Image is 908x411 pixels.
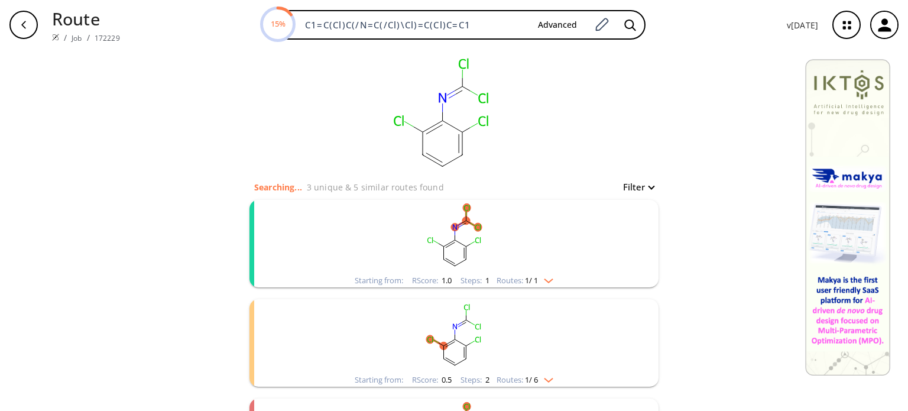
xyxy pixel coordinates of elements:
[52,34,59,41] img: Spaya logo
[461,277,489,284] div: Steps :
[355,277,403,284] div: Starting from:
[298,19,528,31] input: Enter SMILES
[787,19,818,31] p: v [DATE]
[300,299,608,373] svg: ClC(Cl)=Nc1c(Cl)cccc1Cl
[412,277,452,284] div: RScore :
[52,6,120,31] p: Route
[528,14,586,36] button: Advanced
[440,374,452,385] span: 0.5
[270,18,285,29] text: 15%
[72,33,82,43] a: Job
[538,274,553,283] img: Down
[254,181,302,193] p: Searching...
[616,183,654,192] button: Filter
[355,376,403,384] div: Starting from:
[497,277,553,284] div: Routes:
[525,277,538,284] span: 1 / 1
[87,31,90,44] li: /
[412,376,452,384] div: RScore :
[461,376,489,384] div: Steps :
[323,50,559,180] svg: C1=C(Cl)C(/N=C(/Cl)\Cl)=C(Cl)C=C1
[484,275,489,286] span: 1
[805,59,890,376] img: Banner
[64,31,67,44] li: /
[484,374,489,385] span: 2
[440,275,452,286] span: 1.0
[497,376,553,384] div: Routes:
[307,181,444,193] p: 3 unique & 5 similar routes found
[300,200,608,274] svg: ClC(Cl)=Nc1c(Cl)cccc1Cl
[525,376,538,384] span: 1 / 6
[538,373,553,383] img: Down
[95,33,120,43] a: 172229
